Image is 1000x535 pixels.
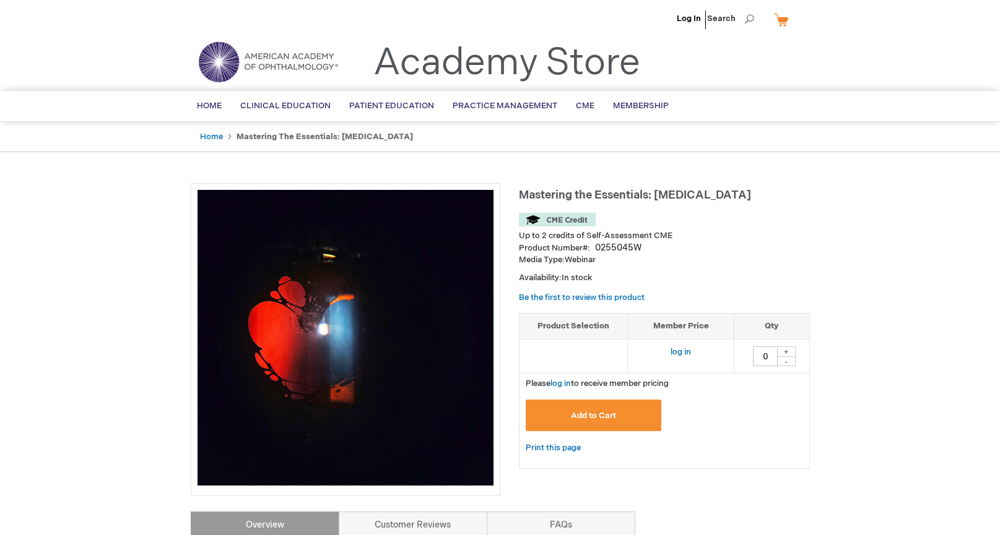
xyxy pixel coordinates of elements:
input: Qty [753,346,778,366]
a: log in [550,379,571,388]
div: - [777,356,796,366]
a: Home [200,132,223,142]
div: + [777,346,796,357]
span: CME [576,101,594,111]
span: Home [197,101,222,111]
span: Please to receive member pricing [526,379,669,388]
th: Member Price [628,314,734,340]
th: Qty [734,314,809,340]
img: Mastering the Essentials: Uveitis [198,190,493,486]
div: 0255045W [595,242,641,254]
a: Academy Store [373,41,640,85]
span: Patient Education [349,101,434,111]
a: Be the first to review this product [519,293,645,302]
strong: Media Type: [519,255,565,265]
a: Print this page [526,440,581,456]
p: Availability: [519,272,810,284]
a: Log In [677,14,701,24]
button: Add to Cart [526,400,662,431]
span: Practice Management [453,101,557,111]
span: Clinical Education [240,101,331,111]
span: Add to Cart [571,411,616,421]
th: Product Selection [520,314,628,340]
p: Webinar [519,254,810,266]
span: Search [707,6,754,31]
img: CME Credit [519,213,596,226]
strong: Product Number [519,243,590,253]
span: Mastering the Essentials: [MEDICAL_DATA] [519,189,751,202]
a: log in [671,347,691,357]
strong: Mastering the Essentials: [MEDICAL_DATA] [237,132,413,142]
span: Membership [613,101,669,111]
span: In stock [562,273,592,283]
li: Up to 2 credits of Self-Assessment CME [519,230,810,242]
